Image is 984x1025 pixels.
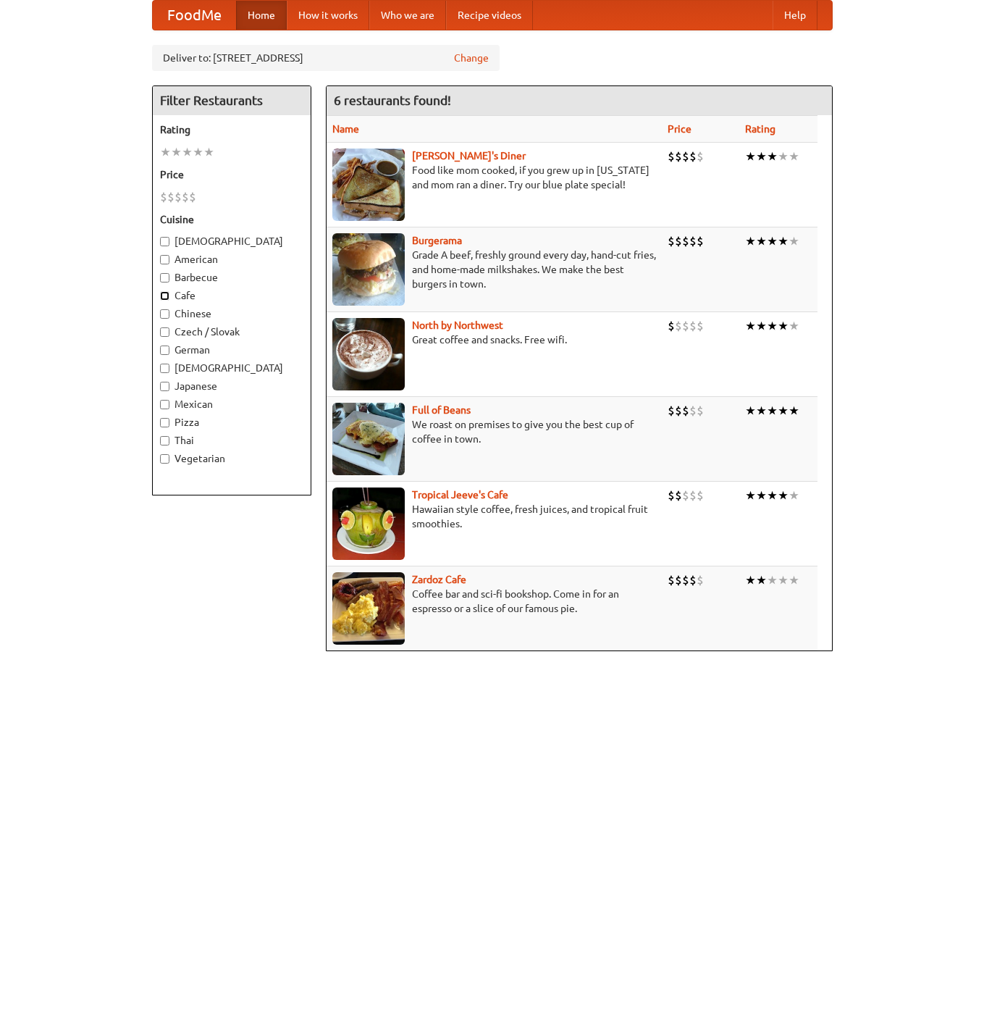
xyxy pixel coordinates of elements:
[160,418,169,427] input: Pizza
[682,488,689,503] li: $
[160,306,303,321] label: Chinese
[767,403,778,419] li: ★
[675,403,682,419] li: $
[668,148,675,164] li: $
[689,403,697,419] li: $
[160,144,171,160] li: ★
[675,572,682,588] li: $
[778,488,789,503] li: ★
[160,252,303,267] label: American
[778,233,789,249] li: ★
[778,572,789,588] li: ★
[160,433,303,448] label: Thai
[756,233,767,249] li: ★
[160,361,303,375] label: [DEMOGRAPHIC_DATA]
[689,233,697,249] li: $
[668,403,675,419] li: $
[182,144,193,160] li: ★
[153,1,236,30] a: FoodMe
[171,144,182,160] li: ★
[675,148,682,164] li: $
[160,415,303,430] label: Pizza
[767,572,778,588] li: ★
[332,148,405,221] img: sallys.jpg
[160,234,303,248] label: [DEMOGRAPHIC_DATA]
[332,248,656,291] p: Grade A beef, freshly ground every day, hand-cut fries, and home-made milkshakes. We make the bes...
[756,148,767,164] li: ★
[236,1,287,30] a: Home
[682,233,689,249] li: $
[697,572,704,588] li: $
[745,148,756,164] li: ★
[689,572,697,588] li: $
[756,318,767,334] li: ★
[160,346,169,355] input: German
[745,233,756,249] li: ★
[668,572,675,588] li: $
[745,123,775,135] a: Rating
[332,502,656,531] p: Hawaiian style coffee, fresh juices, and tropical fruit smoothies.
[789,148,799,164] li: ★
[287,1,369,30] a: How it works
[682,148,689,164] li: $
[668,233,675,249] li: $
[160,379,303,393] label: Japanese
[160,270,303,285] label: Barbecue
[160,189,167,205] li: $
[675,488,682,503] li: $
[332,318,405,390] img: north.jpg
[193,144,203,160] li: ★
[332,233,405,306] img: burgerama.jpg
[160,288,303,303] label: Cafe
[412,489,508,501] a: Tropical Jeeve's Cafe
[697,488,704,503] li: $
[412,574,466,585] a: Zardoz Cafe
[789,403,799,419] li: ★
[675,318,682,334] li: $
[767,233,778,249] li: ★
[767,318,778,334] li: ★
[682,403,689,419] li: $
[668,488,675,503] li: $
[203,144,214,160] li: ★
[778,148,789,164] li: ★
[160,364,169,373] input: [DEMOGRAPHIC_DATA]
[745,572,756,588] li: ★
[160,436,169,445] input: Thai
[412,319,503,331] a: North by Northwest
[160,167,303,182] h5: Price
[689,148,697,164] li: $
[697,403,704,419] li: $
[160,382,169,391] input: Japanese
[697,318,704,334] li: $
[152,45,500,71] div: Deliver to: [STREET_ADDRESS]
[682,572,689,588] li: $
[745,318,756,334] li: ★
[682,318,689,334] li: $
[756,488,767,503] li: ★
[160,451,303,466] label: Vegetarian
[767,488,778,503] li: ★
[789,572,799,588] li: ★
[668,318,675,334] li: $
[789,488,799,503] li: ★
[773,1,817,30] a: Help
[160,122,303,137] h5: Rating
[160,255,169,264] input: American
[789,233,799,249] li: ★
[182,189,189,205] li: $
[412,404,471,416] a: Full of Beans
[778,403,789,419] li: ★
[756,403,767,419] li: ★
[160,291,169,301] input: Cafe
[153,86,311,115] h4: Filter Restaurants
[412,235,462,246] a: Burgerama
[160,397,303,411] label: Mexican
[332,403,405,475] img: beans.jpg
[160,325,303,339] label: Czech / Slovak
[332,572,405,645] img: zardoz.jpg
[160,343,303,357] label: German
